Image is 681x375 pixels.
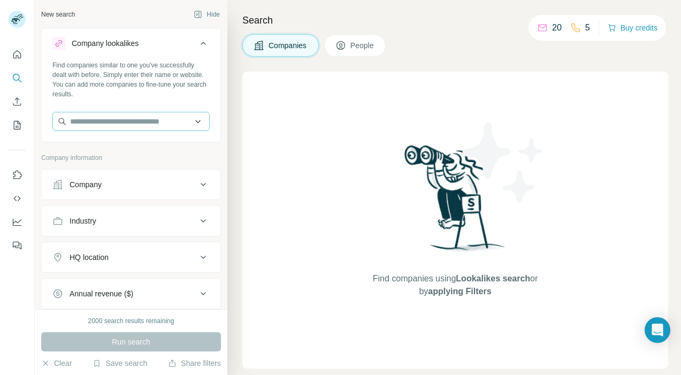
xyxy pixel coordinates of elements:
[9,189,26,208] button: Use Surfe API
[645,317,670,343] div: Open Intercom Messenger
[41,153,221,163] p: Company information
[52,60,210,99] div: Find companies similar to one you've successfully dealt with before. Simply enter their name or w...
[608,20,657,35] button: Buy credits
[9,92,26,111] button: Enrich CSV
[42,30,220,60] button: Company lookalikes
[370,272,541,298] span: Find companies using or by
[585,21,590,34] p: 5
[41,10,75,19] div: New search
[88,316,174,326] div: 2000 search results remaining
[455,114,552,211] img: Surfe Illustration - Stars
[400,142,511,262] img: Surfe Illustration - Woman searching with binoculars
[42,281,220,307] button: Annual revenue ($)
[428,287,491,296] span: applying Filters
[9,165,26,185] button: Use Surfe on LinkedIn
[70,288,133,299] div: Annual revenue ($)
[93,358,147,369] button: Save search
[42,208,220,234] button: Industry
[70,216,96,226] div: Industry
[42,172,220,197] button: Company
[242,13,668,28] h4: Search
[269,40,308,51] span: Companies
[350,40,375,51] span: People
[9,116,26,135] button: My lists
[9,212,26,232] button: Dashboard
[168,358,221,369] button: Share filters
[70,179,102,190] div: Company
[186,6,227,22] button: Hide
[42,244,220,270] button: HQ location
[456,274,530,283] span: Lookalikes search
[9,68,26,88] button: Search
[552,21,562,34] p: 20
[9,236,26,255] button: Feedback
[9,45,26,64] button: Quick start
[72,38,139,49] div: Company lookalikes
[41,358,72,369] button: Clear
[70,252,109,263] div: HQ location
